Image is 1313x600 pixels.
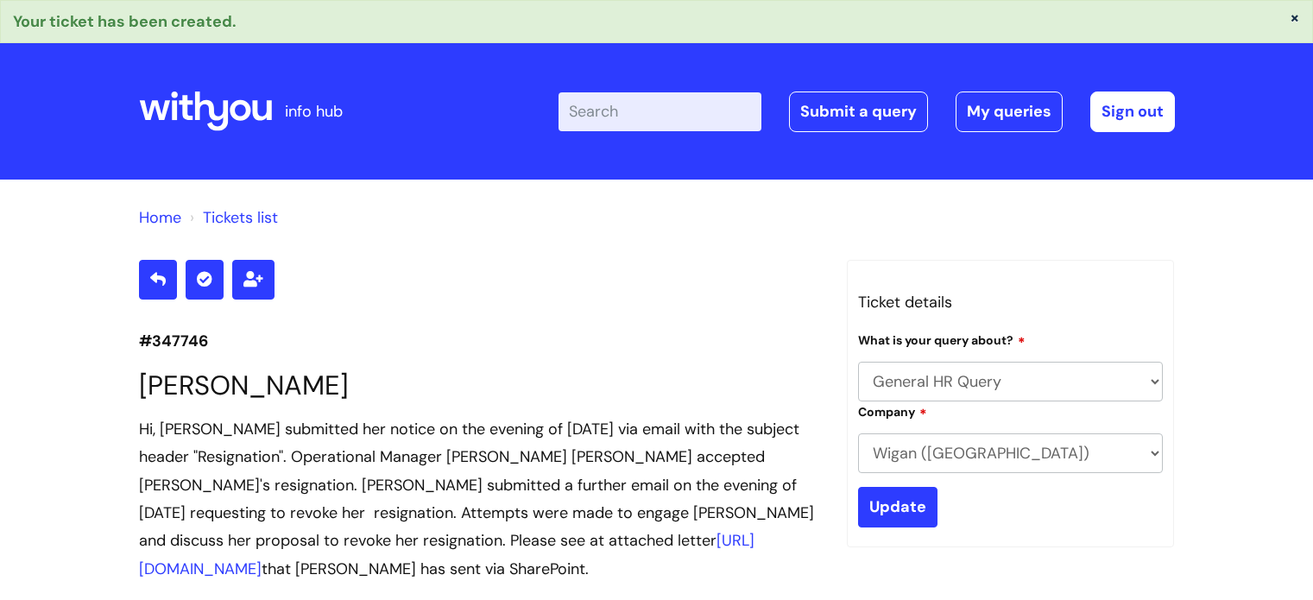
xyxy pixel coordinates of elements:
[858,402,927,420] label: Company
[203,207,278,228] a: Tickets list
[559,92,761,130] input: Search
[1090,92,1175,131] a: Sign out
[139,207,181,228] a: Home
[559,92,1175,131] div: | -
[1290,9,1300,25] button: ×
[139,415,821,583] div: Hi, [PERSON_NAME] submitted her notice on the evening of [DATE] via email with the subject header...
[139,327,821,355] p: #347746
[956,92,1063,131] a: My queries
[858,487,937,527] input: Update
[139,204,181,231] li: Solution home
[285,98,343,125] p: info hub
[858,331,1026,348] label: What is your query about?
[139,369,821,401] h1: [PERSON_NAME]
[186,204,278,231] li: Tickets list
[789,92,928,131] a: Submit a query
[858,288,1164,316] h3: Ticket details
[139,530,754,578] a: [URL][DOMAIN_NAME]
